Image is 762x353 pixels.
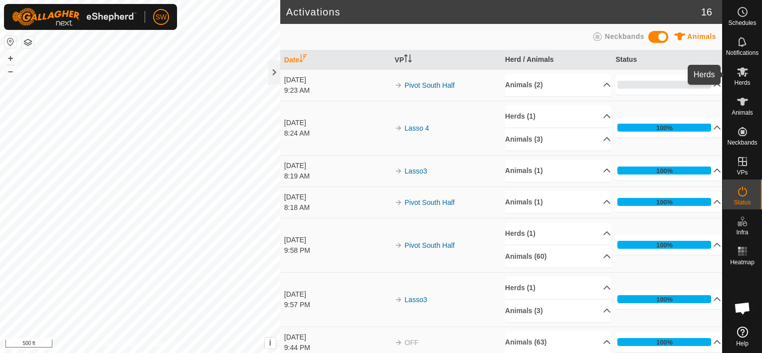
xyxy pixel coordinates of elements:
[284,75,390,85] div: [DATE]
[615,332,721,352] p-accordion-header: 100%
[280,50,391,70] th: Date
[284,128,390,139] div: 8:24 AM
[615,235,721,255] p-accordion-header: 100%
[299,56,307,64] p-sorticon: Activate to sort
[390,50,501,70] th: VP
[4,36,16,48] button: Reset Map
[404,167,427,175] a: Lasso3
[4,52,16,64] button: +
[615,161,721,180] p-accordion-header: 100%
[605,32,644,40] span: Neckbands
[617,81,711,89] div: 0%
[656,123,673,133] div: 100%
[284,332,390,343] div: [DATE]
[615,289,721,309] p-accordion-header: 100%
[404,56,412,64] p-sorticon: Activate to sort
[615,118,721,138] p-accordion-header: 100%
[505,245,611,268] p-accordion-header: Animals (60)
[656,240,673,250] div: 100%
[404,81,454,89] a: Pivot South Half
[4,65,16,77] button: –
[505,300,611,322] p-accordion-header: Animals (3)
[404,339,418,347] span: OFF
[736,341,749,347] span: Help
[617,167,711,175] div: 100%
[284,343,390,353] div: 9:44 PM
[284,85,390,96] div: 9:23 AM
[265,338,276,349] button: i
[501,50,612,70] th: Herd / Animals
[394,241,402,249] img: arrow
[723,323,762,351] a: Help
[150,340,180,349] a: Contact Us
[734,80,750,86] span: Herds
[617,124,711,132] div: 100%
[617,295,711,303] div: 100%
[404,198,454,206] a: Pivot South Half
[656,295,673,304] div: 100%
[505,160,611,182] p-accordion-header: Animals (1)
[656,166,673,176] div: 100%
[615,75,721,95] p-accordion-header: 0%
[286,6,701,18] h2: Activations
[737,170,748,176] span: VPs
[284,235,390,245] div: [DATE]
[505,277,611,299] p-accordion-header: Herds (1)
[687,32,716,40] span: Animals
[736,229,748,235] span: Infra
[394,296,402,304] img: arrow
[269,339,271,347] span: i
[156,12,167,22] span: SW
[404,241,454,249] a: Pivot South Half
[505,191,611,213] p-accordion-header: Animals (1)
[394,339,402,347] img: arrow
[394,167,402,175] img: arrow
[656,197,673,207] div: 100%
[404,296,427,304] a: Lasso3
[394,124,402,132] img: arrow
[611,50,722,70] th: Status
[284,245,390,256] div: 9:58 PM
[394,198,402,206] img: arrow
[505,222,611,245] p-accordion-header: Herds (1)
[505,105,611,128] p-accordion-header: Herds (1)
[730,259,755,265] span: Heatmap
[284,192,390,202] div: [DATE]
[101,340,138,349] a: Privacy Policy
[701,4,712,19] span: 16
[727,140,757,146] span: Neckbands
[284,202,390,213] div: 8:18 AM
[284,289,390,300] div: [DATE]
[284,171,390,181] div: 8:19 AM
[732,110,753,116] span: Animals
[284,161,390,171] div: [DATE]
[656,338,673,347] div: 100%
[22,36,34,48] button: Map Layers
[615,192,721,212] p-accordion-header: 100%
[12,8,137,26] img: Gallagher Logo
[734,199,751,205] span: Status
[617,338,711,346] div: 100%
[617,241,711,249] div: 100%
[284,118,390,128] div: [DATE]
[284,300,390,310] div: 9:57 PM
[404,124,429,132] a: Lasso 4
[728,20,756,26] span: Schedules
[617,198,711,206] div: 100%
[505,128,611,151] p-accordion-header: Animals (3)
[728,293,758,323] a: Open chat
[505,74,611,96] p-accordion-header: Animals (2)
[394,81,402,89] img: arrow
[726,50,759,56] span: Notifications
